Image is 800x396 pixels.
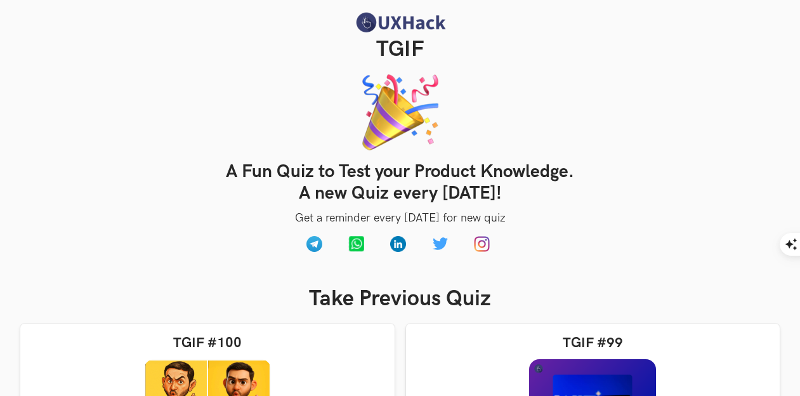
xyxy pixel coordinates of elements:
[474,236,490,252] img: Instagram
[20,37,780,63] h2: TGIF
[20,286,780,312] h2: Take Previous Quiz
[463,227,505,265] a: Instagram
[20,161,780,204] h3: A Fun Quiz to Test your Product Knowledge. A new Quiz every [DATE]!
[338,227,379,265] a: Whatsapp
[362,74,438,150] img: Tgif banner
[390,236,406,252] img: UXHack LinkedIn channel
[353,11,448,34] img: UXHack
[306,236,322,252] img: Telegram
[379,227,421,265] a: UXHack LinkedIn channel
[348,236,364,252] img: Whatsapp
[417,335,769,352] h3: TGIF #99
[20,211,780,225] p: Get a reminder every [DATE] for new quiz
[32,335,383,352] h3: TGIF #100
[296,227,338,265] a: Telegram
